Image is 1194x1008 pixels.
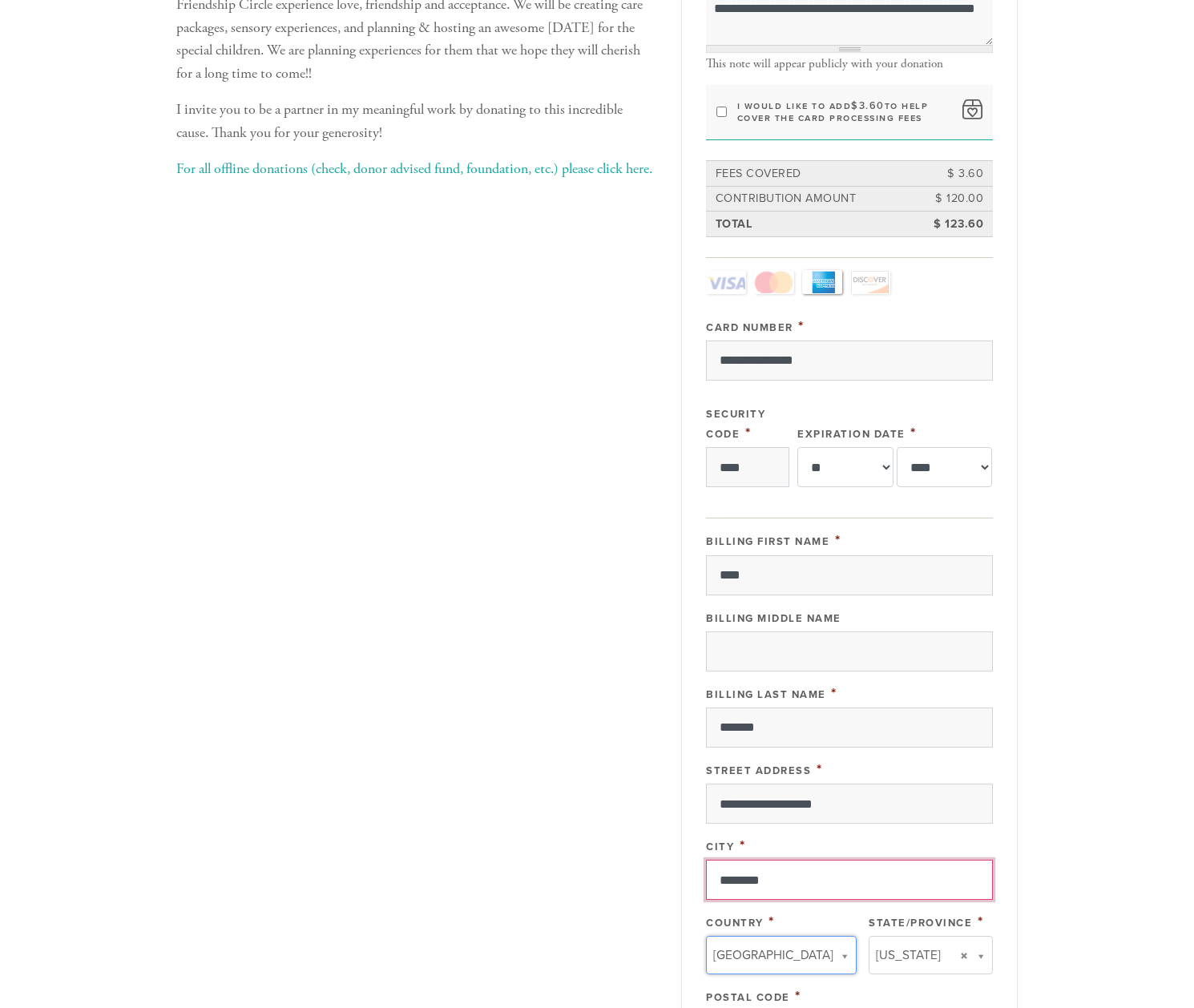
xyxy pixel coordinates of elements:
span: 3.60 [859,99,885,112]
td: Total [713,213,914,236]
div: This note will appear publicly with your donation [706,57,993,71]
label: Expiration Date [797,428,906,441]
select: Expiration Date year [897,447,993,487]
label: Security Code [706,408,765,441]
span: This field is required. [798,317,805,335]
a: Amex [802,270,842,294]
span: This field is required. [817,760,823,778]
span: This field is required. [745,424,752,442]
a: For all offline donations (check, donor advised fund, foundation, etc.) please click here. [176,159,652,178]
label: Country [706,917,764,929]
label: Billing Last Name [706,688,826,701]
td: $ 3.60 [914,163,986,185]
label: Billing First Name [706,535,829,548]
span: This field is required. [831,684,837,702]
td: Fees covered [713,163,914,185]
label: Billing Middle Name [706,612,841,625]
label: Card Number [706,321,793,334]
span: This field is required. [910,424,917,442]
select: Expiration Date month [797,447,893,487]
a: Discover [850,270,890,294]
span: This field is required. [978,913,984,930]
span: [US_STATE] [876,945,941,966]
label: Street Address [706,764,811,777]
span: This field is required. [740,837,746,854]
td: Contribution Amount [713,187,914,210]
span: This field is required. [795,987,801,1005]
td: $ 123.60 [914,213,986,236]
label: I would like to add to help cover the card processing fees [737,100,953,124]
span: [GEOGRAPHIC_DATA] [713,945,833,966]
label: Postal Code [706,991,790,1004]
a: [GEOGRAPHIC_DATA] [706,936,857,974]
span: $ [851,99,859,112]
label: State/Province [869,917,972,929]
label: City [706,841,734,853]
span: This field is required. [768,913,775,930]
p: I invite you to be a partner in my meaningful work by donating to this incredible cause. Thank yo... [176,99,657,145]
a: [US_STATE] [869,936,993,974]
span: This field is required. [835,531,841,549]
a: Visa [706,270,746,294]
td: $ 120.00 [914,187,986,210]
a: MasterCard [754,270,794,294]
